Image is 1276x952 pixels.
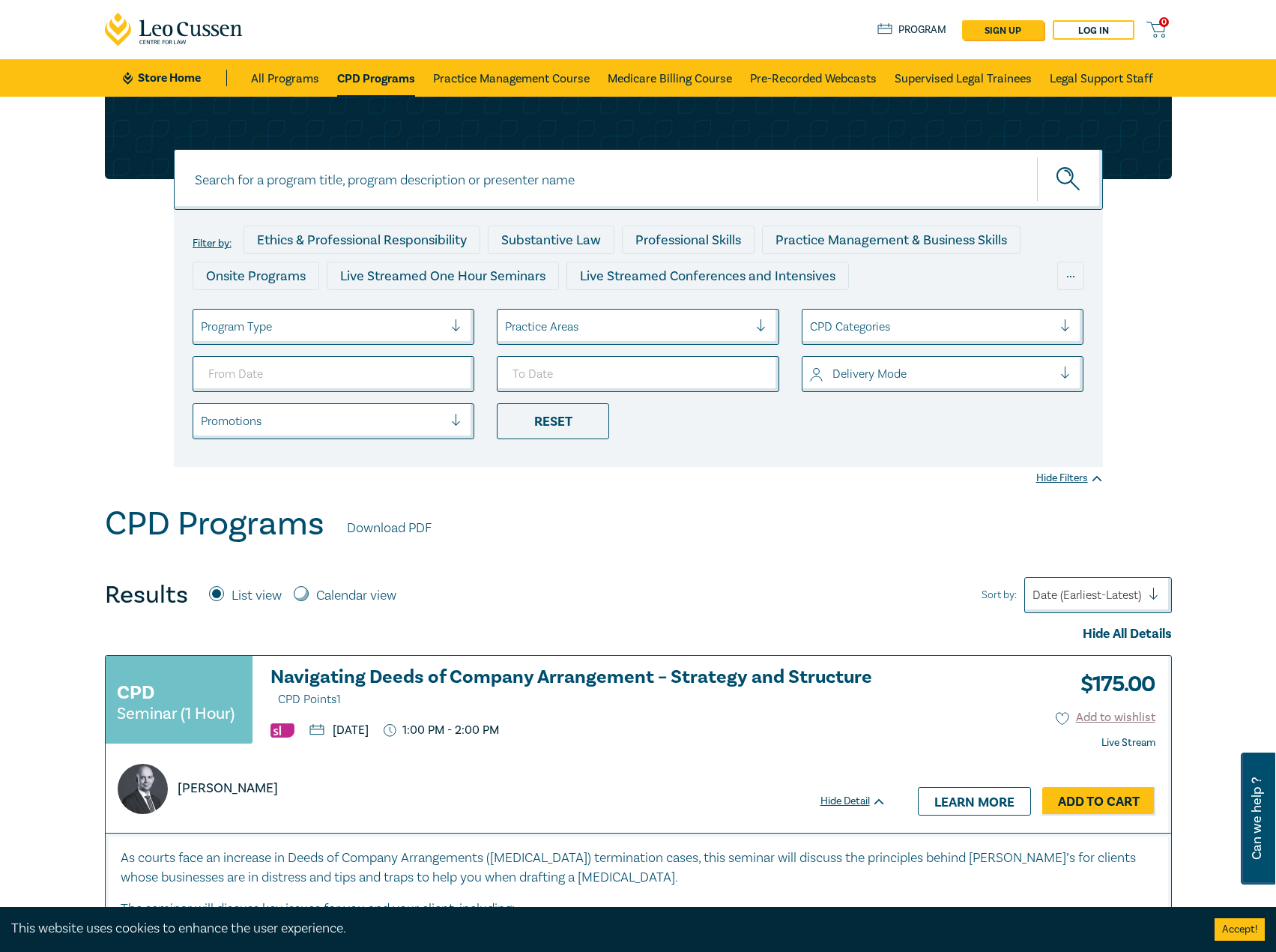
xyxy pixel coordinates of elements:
div: 10 CPD Point Packages [617,298,781,326]
label: Calendar view [316,586,396,606]
div: Live Streamed Conferences and Intensives [566,262,849,290]
a: Log in [1053,20,1134,40]
input: From Date [193,356,475,392]
div: Hide All Details [105,624,1172,644]
a: Legal Support Staff [1050,59,1153,97]
p: 1:00 PM - 2:00 PM [384,723,500,738]
span: Sort by: [982,587,1017,603]
h3: $ 175.00 [1069,667,1155,702]
div: National Programs [789,298,927,326]
span: Can we help ? [1250,762,1264,876]
button: Add to wishlist [1056,709,1155,726]
a: Add to Cart [1042,787,1155,816]
input: Search for a program title, program description or presenter name [174,149,1103,210]
h1: CPD Programs [105,504,324,543]
div: Substantive Law [488,226,614,254]
p: [DATE] [309,724,369,736]
a: Learn more [918,787,1031,816]
span: 0 [1159,17,1169,27]
div: ... [1057,262,1084,290]
div: Hide Filters [1036,471,1103,486]
img: Substantive Law [270,723,294,738]
label: List view [232,586,282,606]
a: Download PDF [347,519,432,538]
div: This website uses cookies to enhance the user experience. [11,919,1192,939]
div: Pre-Recorded Webcasts [438,298,610,326]
div: Reset [497,403,609,439]
strong: Live Stream [1101,736,1155,750]
label: Filter by: [193,238,232,250]
button: Accept cookies [1215,918,1265,941]
input: select [201,413,204,430]
p: [PERSON_NAME] [178,779,278,798]
a: CPD Programs [337,59,415,97]
small: Seminar (1 Hour) [117,706,235,721]
input: select [201,319,204,335]
input: select [810,366,813,382]
div: Practice Management & Business Skills [762,226,1021,254]
div: Live Streamed Practical Workshops [193,298,430,326]
p: As courts face an increase in Deeds of Company Arrangements ([MEDICAL_DATA]) termination cases, t... [121,849,1156,888]
input: To Date [497,356,779,392]
a: Practice Management Course [433,59,590,97]
a: sign up [962,20,1044,40]
div: Ethics & Professional Responsibility [244,226,480,254]
input: Sort by [1032,587,1035,603]
a: Medicare Billing Course [608,59,732,97]
img: https://s3.ap-southeast-2.amazonaws.com/leo-cussen-store-production-content/Contacts/Sergio%20Fre... [118,764,168,814]
a: Store Home [123,70,227,86]
h3: CPD [117,679,154,706]
div: Onsite Programs [193,262,319,290]
a: Supervised Legal Trainees [895,59,1032,97]
div: Hide Detail [820,794,903,809]
a: Program [877,22,947,38]
p: The seminar will discuss key issues for you and your client, including: [121,900,1156,919]
span: CPD Points 1 [278,692,341,707]
h4: Results [105,580,188,610]
div: Professional Skills [622,226,755,254]
a: Pre-Recorded Webcasts [750,59,877,97]
input: select [505,319,508,335]
a: All Programs [251,59,319,97]
h3: Navigating Deeds of Company Arrangement – Strategy and Structure [270,667,886,710]
a: Navigating Deeds of Company Arrangement – Strategy and Structure CPD Points1 [270,667,886,710]
input: select [810,319,813,335]
div: Live Streamed One Hour Seminars [327,262,559,290]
